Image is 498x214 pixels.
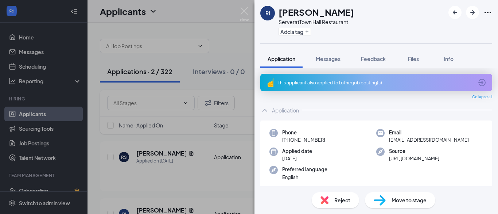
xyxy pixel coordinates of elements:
[272,107,299,114] div: Application
[334,196,350,204] span: Reject
[268,56,295,62] span: Application
[265,9,270,17] div: RI
[389,129,469,136] span: Email
[468,8,477,17] svg: ArrowRight
[389,155,439,162] span: [URL][DOMAIN_NAME]
[316,56,341,62] span: Messages
[451,8,459,17] svg: ArrowLeftNew
[278,80,473,86] div: This applicant also applied to 1 other job posting(s)
[282,166,327,173] span: Preferred language
[279,28,311,35] button: PlusAdd a tag
[448,6,462,19] button: ArrowLeftNew
[305,30,309,34] svg: Plus
[282,173,327,181] span: English
[279,6,354,18] h1: [PERSON_NAME]
[260,106,269,115] svg: ChevronUp
[483,8,492,17] svg: Ellipses
[282,136,325,144] span: [PHONE_NUMBER]
[282,129,325,136] span: Phone
[472,94,492,100] span: Collapse all
[389,148,439,155] span: Source
[392,196,427,204] span: Move to stage
[466,6,479,19] button: ArrowRight
[389,136,469,144] span: [EMAIL_ADDRESS][DOMAIN_NAME]
[444,56,454,62] span: Info
[408,56,419,62] span: Files
[282,148,312,155] span: Applied date
[282,155,312,162] span: [DATE]
[361,56,386,62] span: Feedback
[279,18,354,26] div: Server at Town Hall Restaurant
[478,78,486,87] svg: ArrowCircle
